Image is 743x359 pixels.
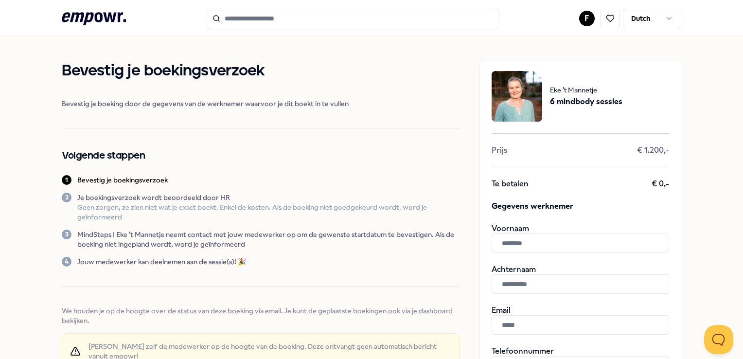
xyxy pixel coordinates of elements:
[77,202,460,222] p: Geen zorgen, ze zien niet wat je exact boekt. Enkel de kosten. Als de boeking niet goedgekeurd wo...
[579,11,595,26] button: F
[62,59,460,83] h1: Bevestig je boekingsverzoek
[62,175,71,185] div: 1
[62,306,460,325] span: We houden je op de hoogte over de status van deze boeking via email. Je kunt de geplaatste boekin...
[492,71,542,122] img: package image
[492,265,669,294] div: Achternaam
[207,8,498,29] input: Search for products, categories or subcategories
[77,175,168,185] p: Bevestig je boekingsverzoek
[652,179,669,189] span: € 0,-
[62,257,71,267] div: 4
[550,95,622,108] span: 6 mindbody sessies
[77,257,246,267] p: Jouw medewerker kan deelnemen aan de sessie(s)! 🎉
[492,224,669,253] div: Voornaam
[492,179,529,189] span: Te betalen
[77,230,460,249] p: MindSteps | Eke 't Mannetje neemt contact met jouw medewerker op om de gewenste startdatum te bev...
[704,325,733,354] iframe: Help Scout Beacon - Open
[492,200,669,212] span: Gegevens werknemer
[62,148,460,163] h2: Volgende stappen
[492,145,507,155] span: Prijs
[77,193,460,202] p: Je boekingsverzoek wordt beoordeeld door HR
[637,145,669,155] span: € 1.200,-
[62,99,460,108] span: Bevestig je boeking door de gegevens van de werknemer waarvoor je dit boekt in te vullen
[492,305,669,335] div: Email
[550,85,622,95] span: Eke 't Mannetje
[62,193,71,202] div: 2
[62,230,71,239] div: 3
